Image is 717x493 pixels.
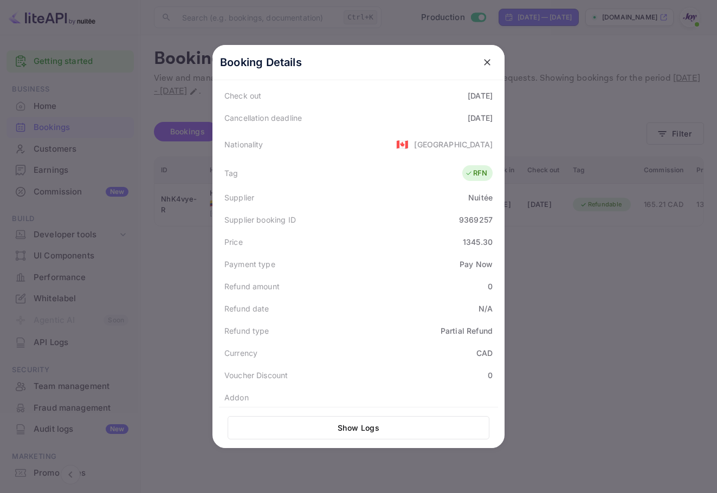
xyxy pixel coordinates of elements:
[224,392,249,403] div: Addon
[224,258,275,270] div: Payment type
[488,369,493,381] div: 0
[396,134,409,154] span: United States
[459,214,493,225] div: 9369257
[224,192,254,203] div: Supplier
[224,112,302,124] div: Cancellation deadline
[488,281,493,292] div: 0
[414,139,493,150] div: [GEOGRAPHIC_DATA]
[468,90,493,101] div: [DATE]
[468,192,493,203] div: Nuitée
[477,53,497,72] button: close
[479,303,493,314] div: N/A
[460,258,493,270] div: Pay Now
[224,369,288,381] div: Voucher Discount
[476,347,493,359] div: CAD
[224,281,280,292] div: Refund amount
[224,90,261,101] div: Check out
[220,54,302,70] p: Booking Details
[224,236,243,248] div: Price
[228,416,489,439] button: Show Logs
[468,112,493,124] div: [DATE]
[463,236,493,248] div: 1345.30
[224,139,263,150] div: Nationality
[224,325,269,336] div: Refund type
[224,303,269,314] div: Refund date
[465,168,487,179] div: RFN
[224,347,257,359] div: Currency
[224,167,238,179] div: Tag
[441,325,493,336] div: Partial Refund
[224,214,296,225] div: Supplier booking ID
